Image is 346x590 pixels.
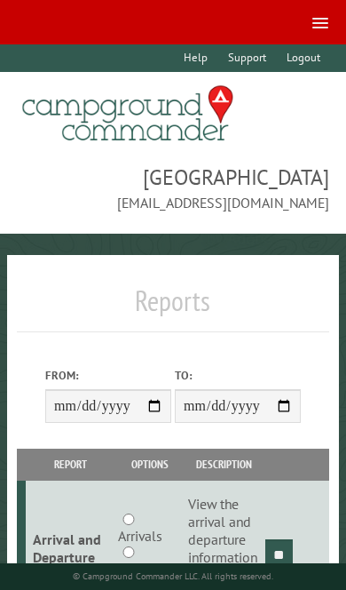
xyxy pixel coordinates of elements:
[278,44,328,72] a: Logout
[17,283,328,332] h1: Reports
[118,525,162,546] label: Arrivals
[17,79,239,148] img: Campground Commander
[175,367,301,384] label: To:
[175,44,216,72] a: Help
[73,570,273,582] small: © Campground Commander LLC. All rights reserved.
[26,449,114,480] th: Report
[219,44,274,72] a: Support
[118,558,183,579] label: Departures
[45,367,171,384] label: From:
[17,163,328,212] span: [GEOGRAPHIC_DATA] [EMAIL_ADDRESS][DOMAIN_NAME]
[114,449,185,480] th: Options
[185,449,263,480] th: Description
